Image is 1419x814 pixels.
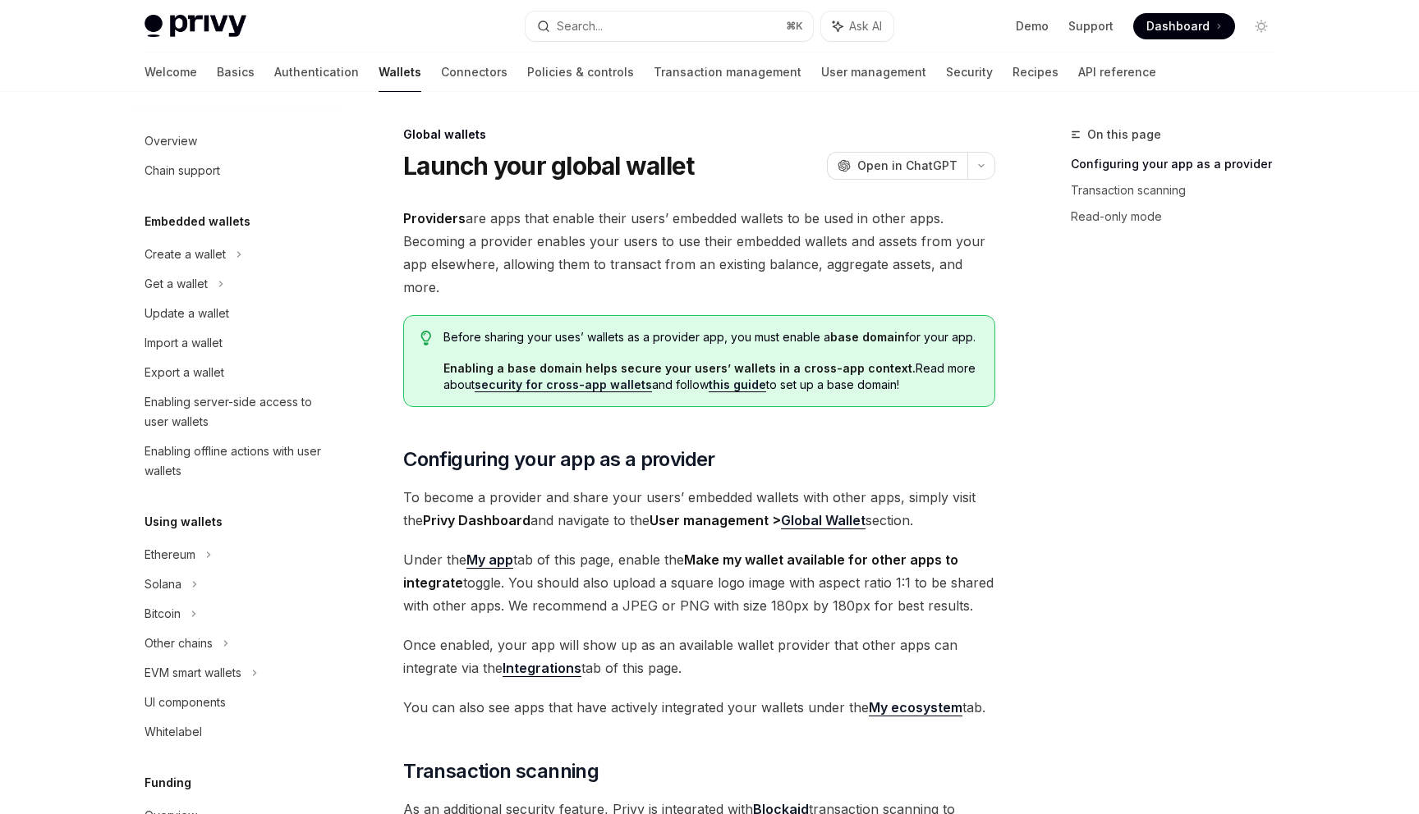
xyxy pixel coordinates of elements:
span: To become a provider and share your users’ embedded wallets with other apps, simply visit the and... [403,486,995,532]
span: ⌘ K [786,20,803,33]
a: Read-only mode [1071,203,1288,230]
div: Enabling server-side access to user wallets [145,392,332,432]
a: Security [946,53,993,92]
div: Ethereum [145,545,195,565]
span: You can also see apps that have actively integrated your wallets under the tab. [403,696,995,719]
a: Dashboard [1133,13,1235,39]
div: Import a wallet [145,333,223,353]
button: Search...⌘K [526,11,813,41]
div: Global wallets [403,126,995,143]
h5: Using wallets [145,512,223,532]
h1: Launch your global wallet [403,151,694,181]
h5: Funding [145,773,191,793]
div: Whitelabel [145,722,202,742]
a: Welcome [145,53,197,92]
strong: Enabling a base domain helps secure your users’ wallets in a cross-app context. [443,361,916,375]
a: security for cross-app wallets [475,377,652,392]
div: EVM smart wallets [145,663,241,683]
h5: Embedded wallets [145,212,250,231]
svg: Tip [420,331,432,345]
a: Basics [217,53,255,92]
a: Demo [1016,18,1049,34]
button: Open in ChatGPT [827,152,967,180]
strong: User management > [650,512,866,529]
a: User management [821,53,926,92]
a: Authentication [274,53,359,92]
div: Search... [557,16,603,36]
div: Export a wallet [145,363,224,382]
strong: base domain [830,330,905,344]
span: Under the tab of this page, enable the toggle. You should also upload a square logo image with as... [403,548,995,617]
div: Enabling offline actions with user wallets [145,441,332,481]
span: are apps that enable their users’ embedded wallets to be used in other apps. Becoming a provider ... [403,207,995,299]
span: Once enabled, your app will show up as an available wallet provider that other apps can integrate... [403,633,995,679]
span: Configuring your app as a provider [403,446,715,473]
strong: My app [466,551,513,568]
a: Update a wallet [131,299,342,328]
span: Open in ChatGPT [857,158,957,174]
a: UI components [131,688,342,717]
strong: Make my wallet available for other apps to integrate [403,551,958,591]
a: Export a wallet [131,358,342,387]
a: Overview [131,126,342,156]
a: Policies & controls [527,53,634,92]
a: Wallets [379,53,421,92]
a: Connectors [441,53,507,92]
a: Import a wallet [131,328,342,358]
img: light logo [145,15,246,38]
span: Before sharing your uses’ wallets as a provider app, you must enable a for your app. [443,329,978,345]
span: Read more about and follow to set up a base domain! [443,360,978,393]
strong: Integrations [503,660,581,676]
strong: Providers [403,210,466,226]
a: Transaction management [654,53,801,92]
a: My app [466,551,513,569]
a: Configuring your app as a provider [1071,151,1288,177]
a: Chain support [131,156,342,185]
div: Other chains [145,633,213,653]
a: Transaction scanning [1071,177,1288,203]
div: Solana [145,574,181,594]
div: Create a wallet [145,245,226,264]
span: Ask AI [849,18,882,34]
a: Integrations [503,660,581,677]
div: UI components [145,693,226,712]
span: On this page [1087,125,1161,144]
div: Update a wallet [145,304,229,323]
a: Global Wallet [781,512,866,529]
a: Whitelabel [131,717,342,747]
a: Support [1068,18,1114,34]
a: API reference [1078,53,1156,92]
div: Chain support [145,161,220,181]
div: Overview [145,131,197,151]
strong: Privy Dashboard [423,512,530,528]
div: Get a wallet [145,274,208,294]
span: Transaction scanning [403,758,599,784]
a: My ecosystem [869,699,962,716]
a: Enabling offline actions with user wallets [131,437,342,486]
div: Bitcoin [145,604,181,624]
button: Ask AI [821,11,893,41]
a: Enabling server-side access to user wallets [131,387,342,437]
strong: My ecosystem [869,699,962,716]
button: Toggle dark mode [1248,13,1274,39]
a: Recipes [1013,53,1059,92]
a: this guide [709,377,766,392]
span: Dashboard [1146,18,1210,34]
